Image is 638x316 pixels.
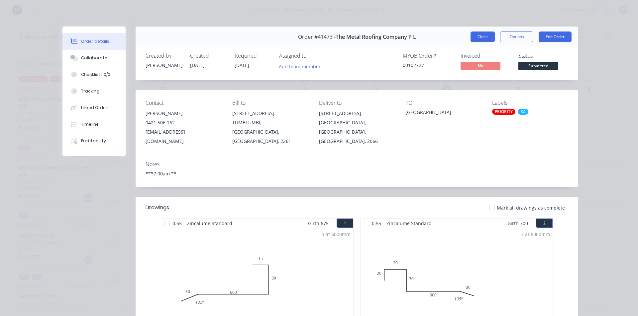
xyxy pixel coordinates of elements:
[232,118,308,146] div: TUMBI UMBI, [GEOGRAPHIC_DATA], [GEOGRAPHIC_DATA], 2261
[146,127,222,146] div: [EMAIL_ADDRESS][DOMAIN_NAME]
[405,109,481,118] div: [GEOGRAPHIC_DATA]
[81,72,110,78] div: Checklists 0/0
[81,38,109,44] div: Order details
[81,88,99,94] div: Tracking
[461,53,510,59] div: Invoiced
[146,204,169,212] div: Drawings
[62,33,126,50] button: Order details
[81,138,106,144] div: Profitability
[492,109,515,115] div: PRIORITY
[62,50,126,66] button: Collaborate
[146,109,222,146] div: [PERSON_NAME]0421 506 162[EMAIL_ADDRESS][DOMAIN_NAME]
[384,219,434,228] span: Zincalume Standard
[518,62,558,72] button: Submitted
[405,100,481,106] div: PO
[521,231,550,238] div: 3 at 6000mm
[507,219,528,228] span: Girth 700
[298,34,336,40] span: Order #41473 -
[232,109,308,146] div: [STREET_ADDRESS]TUMBI UMBI, [GEOGRAPHIC_DATA], [GEOGRAPHIC_DATA], 2261
[500,32,533,42] button: Options
[81,121,99,127] div: Timeline
[170,219,184,228] span: 0.55
[62,116,126,133] button: Timeline
[308,219,329,228] span: Girth 675
[81,55,107,61] div: Collaborate
[518,62,558,70] span: Submitted
[62,133,126,149] button: Profitability
[184,219,235,228] span: Zincalume Standard
[403,62,453,69] div: 00102727
[403,53,453,59] div: MYOB Order #
[146,109,222,118] div: [PERSON_NAME]
[322,231,351,238] div: 3 at 6000mm
[235,62,249,68] span: [DATE]
[146,118,222,127] div: 0421 506 162
[319,109,395,118] div: [STREET_ADDRESS]
[337,219,353,228] button: 1
[279,53,346,59] div: Assigned to
[518,109,528,115] div: RA
[279,62,324,71] button: Add team member
[336,34,416,40] span: The Metal Roofing Company P L
[471,32,495,42] button: Close
[536,219,553,228] button: 2
[62,99,126,116] button: Linked Orders
[190,53,227,59] div: Created
[146,100,222,106] div: Contact
[146,53,182,59] div: Created by
[81,105,110,111] div: Linked Orders
[232,109,308,118] div: [STREET_ADDRESS]
[518,53,568,59] div: Status
[369,219,384,228] span: 0.55
[492,100,568,106] div: Labels
[319,118,395,146] div: [GEOGRAPHIC_DATA], [GEOGRAPHIC_DATA], [GEOGRAPHIC_DATA], 2066
[190,62,205,68] span: [DATE]
[319,109,395,146] div: [STREET_ADDRESS][GEOGRAPHIC_DATA], [GEOGRAPHIC_DATA], [GEOGRAPHIC_DATA], 2066
[62,83,126,99] button: Tracking
[539,32,572,42] button: Edit Order
[319,100,395,106] div: Deliver to
[146,62,182,69] div: [PERSON_NAME]
[146,161,568,167] div: Notes
[62,66,126,83] button: Checklists 0/0
[275,62,324,71] button: Add team member
[232,100,308,106] div: Bill to
[235,53,271,59] div: Required
[461,62,500,70] span: No
[497,204,565,211] span: Mark all drawings as complete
